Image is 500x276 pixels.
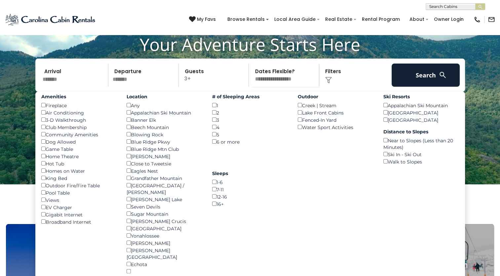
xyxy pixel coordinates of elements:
[41,93,117,100] label: Amenities
[298,109,373,116] div: Lake Front Cabins
[212,123,288,131] div: 4
[181,64,249,87] p: 3+
[383,109,459,116] div: [GEOGRAPHIC_DATA]
[127,225,202,232] div: [GEOGRAPHIC_DATA]
[325,77,332,83] img: filter--v1.png
[298,116,373,123] div: Fenced-In Yard
[431,14,467,24] a: Owner Login
[212,138,288,145] div: 6 or more
[212,109,288,116] div: 2
[127,145,202,153] div: Blue Ridge Mtn Club
[298,93,373,100] label: Outdoor
[197,16,216,23] span: My Favs
[127,247,202,260] div: [PERSON_NAME][GEOGRAPHIC_DATA]
[41,116,117,123] div: 3-D Walkthrough
[41,102,117,109] div: Fireplace
[474,16,481,23] img: phone-regular-black.png
[127,210,202,217] div: Sugar Mountain
[127,167,202,174] div: Eagles Nest
[212,170,288,177] label: Sleeps
[298,102,373,109] div: Creek | Stream
[41,138,117,145] div: Dog Allowed
[212,131,288,138] div: 5
[383,116,459,123] div: [GEOGRAPHIC_DATA]
[41,182,117,189] div: Outdoor Fire/Fire Table
[127,138,202,145] div: Blue Ridge Pkwy
[224,14,268,24] a: Browse Rentals
[212,116,288,123] div: 3
[127,239,202,247] div: [PERSON_NAME]
[212,193,288,200] div: 12-16
[41,204,117,211] div: EV Charger
[41,145,117,153] div: Game Table
[41,174,117,182] div: King Bed
[41,131,117,138] div: Community Amenities
[212,186,288,193] div: 7-11
[41,109,117,116] div: Air Conditioning
[127,102,202,109] div: Any
[439,71,447,79] img: search-regular-white.png
[322,14,356,24] a: Real Estate
[127,123,202,131] div: Beech Mountain
[127,153,202,160] div: [PERSON_NAME]
[127,131,202,138] div: Blowing Rock
[127,232,202,239] div: Yonahlossee
[5,13,96,26] img: Blue-2.png
[383,151,459,158] div: Ski In - Ski Out
[41,211,117,218] div: Gigabit Internet
[41,189,117,196] div: Pool Table
[127,93,202,100] label: Location
[383,137,459,151] div: Near to Slopes (Less than 20 Minutes)
[41,123,117,131] div: Club Membership
[298,123,373,131] div: Water Sport Activities
[41,167,117,174] div: Homes on Water
[127,174,202,182] div: Grandfather Mountain
[127,196,202,203] div: [PERSON_NAME] Lake
[212,93,288,100] label: # of Sleeping Areas
[359,14,403,24] a: Rental Program
[383,158,459,165] div: Walk to Slopes
[212,102,288,109] div: 1
[127,109,202,116] div: Appalachian Ski Mountain
[5,34,495,55] h1: Your Adventure Starts Here
[212,200,288,207] div: 16+
[392,64,460,87] button: Search
[127,116,202,123] div: Banner Elk
[41,218,117,225] div: Broadband Internet
[189,16,217,23] a: My Favs
[383,102,459,109] div: Appalachian Ski Mountain
[127,203,202,210] div: Seven Devils
[406,14,428,24] a: About
[488,16,495,23] img: mail-regular-black.png
[383,93,459,100] label: Ski Resorts
[127,182,202,196] div: [GEOGRAPHIC_DATA] / [PERSON_NAME]
[271,14,319,24] a: Local Area Guide
[41,153,117,160] div: Home Theatre
[5,201,495,224] h3: Select Your Destination
[212,178,288,186] div: 1-6
[383,128,459,135] label: Distance to Slopes
[127,260,202,268] div: Echota
[41,160,117,167] div: Hot Tub
[41,196,117,204] div: Views
[127,160,202,167] div: Close to Tweetsie
[127,217,202,225] div: [PERSON_NAME] Crucis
